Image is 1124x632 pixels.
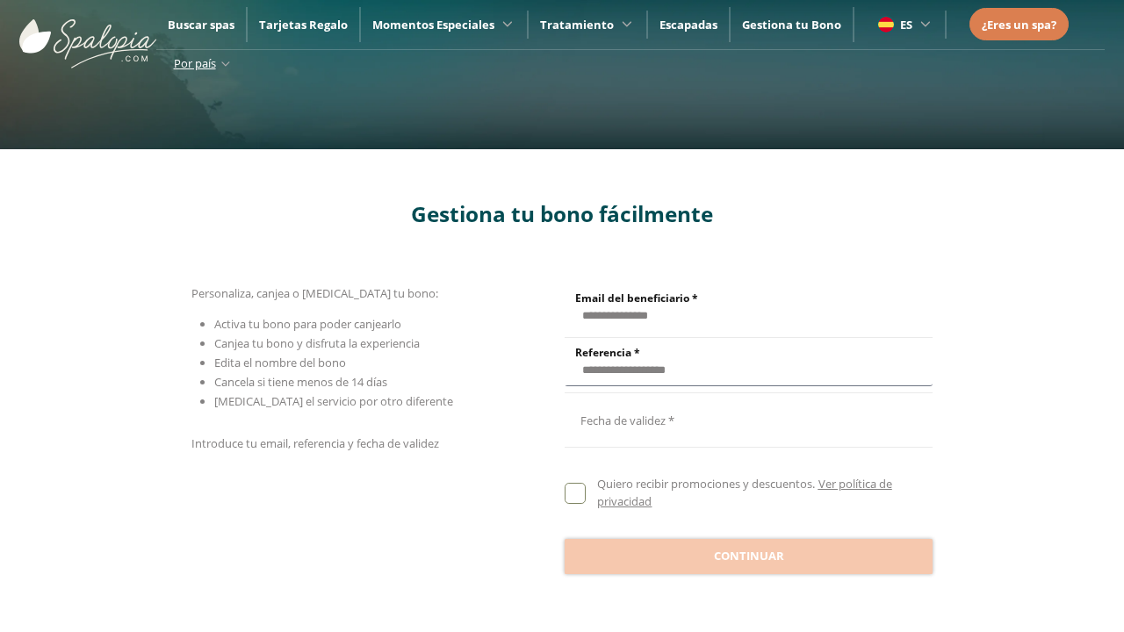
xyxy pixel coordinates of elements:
a: Escapadas [659,17,717,32]
span: Edita el nombre del bono [214,355,346,370]
span: Canjea tu bono y disfruta la experiencia [214,335,420,351]
span: Quiero recibir promociones y descuentos. [597,476,815,492]
a: Ver política de privacidad [597,476,891,509]
a: Gestiona tu Bono [742,17,841,32]
a: Tarjetas Regalo [259,17,348,32]
span: Por país [174,55,216,71]
span: Activa tu bono para poder canjearlo [214,316,401,332]
span: Introduce tu email, referencia y fecha de validez [191,435,439,451]
span: ¿Eres un spa? [982,17,1056,32]
span: [MEDICAL_DATA] el servicio por otro diferente [214,393,453,409]
img: ImgLogoSpalopia.BvClDcEz.svg [19,2,156,68]
a: Buscar spas [168,17,234,32]
a: ¿Eres un spa? [982,15,1056,34]
button: Continuar [565,539,933,574]
span: Cancela si tiene menos de 14 días [214,374,387,390]
span: Continuar [714,548,784,565]
span: Personaliza, canjea o [MEDICAL_DATA] tu bono: [191,285,438,301]
span: Gestiona tu bono fácilmente [411,199,713,228]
